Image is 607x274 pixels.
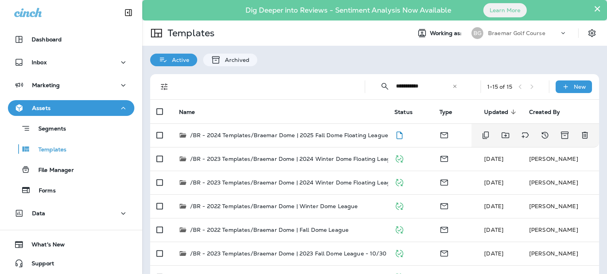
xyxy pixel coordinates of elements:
button: Duplicate [478,127,494,143]
p: /BR - 2024 Templates/Braemar Dome | 2025 Fall Dome Floating League - 10/1 [190,131,406,139]
p: Dashboard [32,36,62,43]
p: /BR - 2023 Templates/Braemar Dome | 2024 Winter Dome Floating League #3 [190,179,406,186]
span: Draft [394,131,404,138]
span: Email [439,178,449,185]
p: Data [32,210,45,216]
p: Archived [221,57,249,63]
span: Published [394,178,404,185]
button: Settings [585,26,599,40]
p: Segments [30,125,66,133]
p: Forms [31,187,56,195]
button: File Manager [8,161,134,178]
p: Assets [32,105,51,111]
td: [PERSON_NAME] [523,147,599,171]
button: Dashboard [8,32,134,47]
button: Archive [557,127,573,143]
button: View Changelog [537,127,553,143]
button: Move to folder [498,127,513,143]
span: Meredith Otero [484,155,503,162]
p: Templates [30,146,66,154]
p: Marketing [32,82,60,88]
span: Support [24,260,54,270]
span: Published [394,155,404,162]
span: Published [394,249,404,256]
p: Dig Deeper into Reviews - Sentiment Analysis Now Available [222,9,474,11]
p: Inbox [32,59,47,65]
span: Name [179,108,205,116]
span: Name [179,109,195,116]
span: Email [439,131,449,138]
td: [PERSON_NAME] [523,242,599,265]
button: Inbox [8,54,134,70]
span: Published [394,226,404,233]
span: Meredith Otero [484,179,503,186]
td: [PERSON_NAME] [523,218,599,242]
span: Updated [484,108,518,116]
button: Filters [156,79,172,95]
button: Collapse Search [377,78,393,94]
p: Active [168,57,189,63]
span: Type [439,109,452,116]
td: [PERSON_NAME] [523,171,599,194]
button: Add tags [517,127,533,143]
p: /BR - 2023 Templates/Braemar Dome | 2024 Winter Dome Floating League [190,155,398,163]
div: 1 - 15 of 15 [487,84,512,90]
button: Data [8,205,134,221]
p: New [574,84,586,90]
span: Created By [529,109,560,116]
span: [DATE] [484,226,503,233]
span: Published [394,202,404,209]
button: Collapse Sidebar [117,5,139,21]
span: [DATE] [484,203,503,210]
p: File Manager [30,167,74,174]
span: Status [394,108,423,116]
p: /BR - 2022 Templates/Braemar Dome | Winter Dome League [190,202,358,210]
p: /BR - 2022 Templates/Braemar Dome | Fall Dome League [190,226,349,234]
span: Email [439,202,449,209]
button: What's New [8,237,134,252]
button: Assets [8,100,134,116]
p: /BR - 2023 Templates/Braemar Dome | 2023 Fall Dome League - 10/30 FINAL [190,250,405,257]
button: Learn More [483,3,527,17]
div: BG [471,27,483,39]
button: Forms [8,182,134,198]
span: Email [439,226,449,233]
button: Delete [577,127,593,143]
button: Close [594,2,601,15]
button: Segments [8,120,134,137]
span: Status [394,109,413,116]
span: Type [439,108,463,116]
button: Support [8,255,134,271]
span: Created By [529,108,570,116]
p: Braemar Golf Course [488,30,545,36]
button: Marketing [8,77,134,93]
p: Templates [164,27,215,39]
td: [PERSON_NAME] [523,194,599,218]
span: Email [439,249,449,256]
button: Templates [8,141,134,157]
span: What's New [24,241,65,251]
span: Email [439,155,449,162]
span: Updated [484,109,508,116]
span: Meredith Otero [484,250,503,257]
span: Working as: [430,30,464,37]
